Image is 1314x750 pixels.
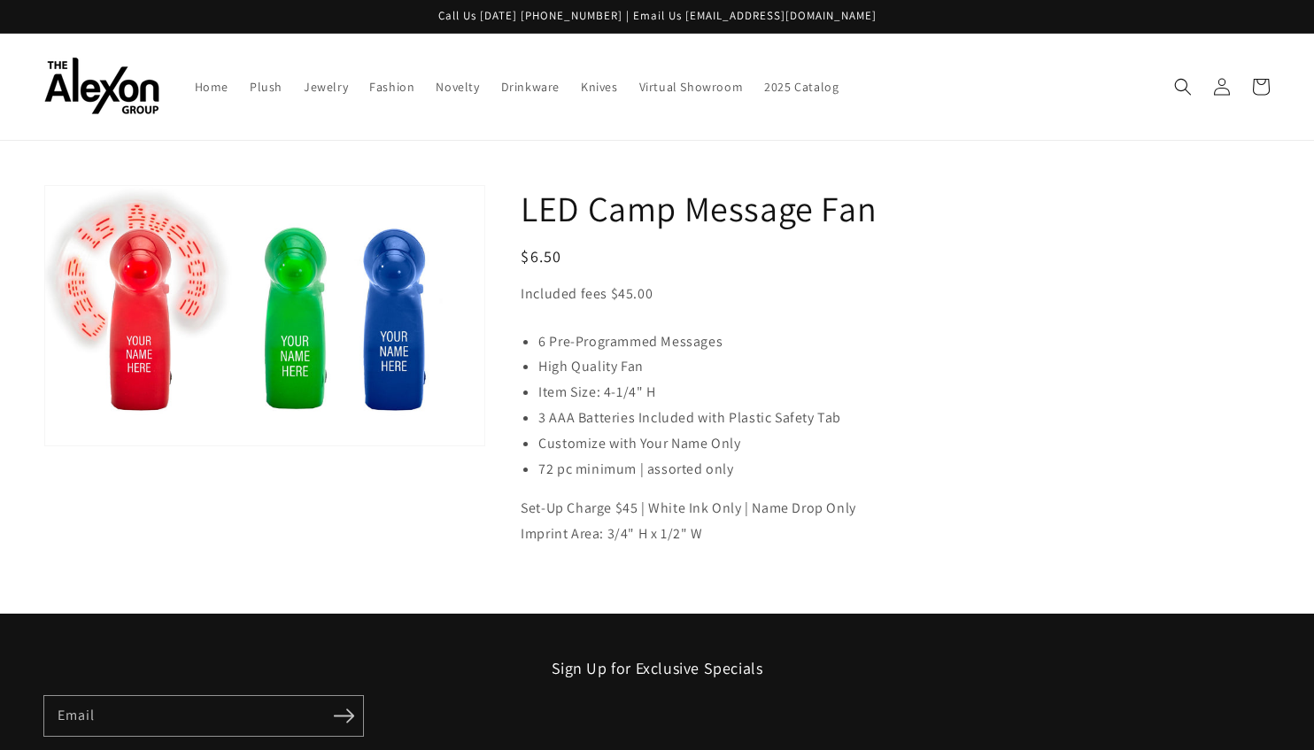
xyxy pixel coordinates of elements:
[436,79,479,95] span: Novelty
[304,79,348,95] span: Jewelry
[501,79,560,95] span: Drinkware
[538,431,1270,457] li: Customize with Your Name Only
[491,68,570,105] a: Drinkware
[184,68,239,105] a: Home
[1163,67,1202,106] summary: Search
[538,457,1270,483] li: 72 pc minimum | assorted only
[639,79,744,95] span: Virtual Showroom
[425,68,490,105] a: Novelty
[521,496,1270,522] p: Set-Up Charge $45 | White Ink Only | Name Drop Only
[369,79,414,95] span: Fashion
[538,380,1270,406] li: Item Size: 4-1/4" H
[521,284,653,303] span: Included fees $45.00
[250,79,282,95] span: Plush
[629,68,754,105] a: Virtual Showroom
[324,696,363,735] button: Subscribe
[538,354,1270,380] li: High Quality Fan
[44,658,1270,678] h2: Sign Up for Exclusive Specials
[521,185,1270,231] h1: LED Camp Message Fan
[521,246,562,267] span: $6.50
[359,68,425,105] a: Fashion
[754,68,849,105] a: 2025 Catalog
[195,79,228,95] span: Home
[581,79,618,95] span: Knives
[538,406,1270,431] li: 3 AAA Batteries Included with Plastic Safety Tab
[44,58,159,115] img: The Alexon Group
[293,68,359,105] a: Jewelry
[764,79,839,95] span: 2025 Catalog
[538,329,1270,355] li: 6 Pre-Programmed Messages
[239,68,293,105] a: Plush
[570,68,629,105] a: Knives
[521,522,1270,547] p: Imprint Area: 3/4" H x 1/2" W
